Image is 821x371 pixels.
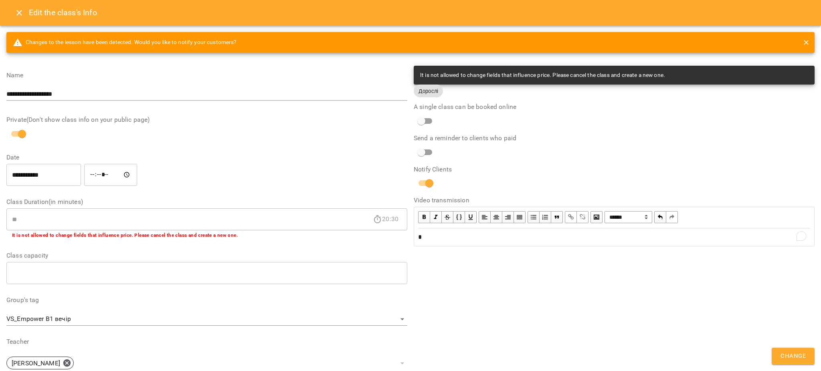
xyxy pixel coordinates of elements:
[415,229,814,246] div: To enrich screen reader interactions, please activate Accessibility in Grammarly extension settings
[772,348,815,365] button: Change
[577,211,588,223] button: Remove Link
[6,252,407,259] label: Class capacity
[801,37,811,48] button: close
[6,357,74,369] div: [PERSON_NAME]
[12,232,238,238] b: It is not allowed to change fields that influence price. Please cancel the class and create a new...
[430,211,442,223] button: Italic
[414,87,443,95] span: Дорослі
[420,68,665,83] div: It is not allowed to change fields that influence price. Please cancel the class and create a new...
[13,38,237,47] span: Changes to the lesson have been detected. Would you like to notify your customers?
[414,166,815,173] label: Notify Clients
[6,154,407,161] label: Date
[666,211,678,223] button: Redo
[6,313,407,326] div: VS_Empower B1 вечір
[10,3,29,22] button: Close
[528,211,540,223] button: UL
[6,339,407,345] label: Teacher
[551,211,563,223] button: Blockquote
[6,117,407,123] label: Private(Don't show class info on your public page)
[6,199,407,205] label: Class Duration(in minutes)
[502,211,514,223] button: Align Right
[491,211,502,223] button: Align Center
[465,211,477,223] button: Underline
[12,359,60,368] p: [PERSON_NAME]
[479,211,491,223] button: Align Left
[418,211,430,223] button: Bold
[605,211,652,223] select: Block type
[514,211,526,223] button: Align Justify
[414,104,815,110] label: A single class can be booked online
[781,351,806,361] span: Change
[414,197,815,204] label: Video transmission
[565,211,577,223] button: Link
[29,6,97,19] h6: Edit the class's Info
[654,211,666,223] button: Undo
[6,297,407,303] label: Group's tag
[540,211,551,223] button: OL
[605,211,652,223] span: Normal
[6,72,407,79] label: Name
[414,135,815,141] label: Send a reminder to clients who paid
[590,211,603,223] button: Image
[442,211,453,223] button: Strikethrough
[453,211,465,223] button: Monospace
